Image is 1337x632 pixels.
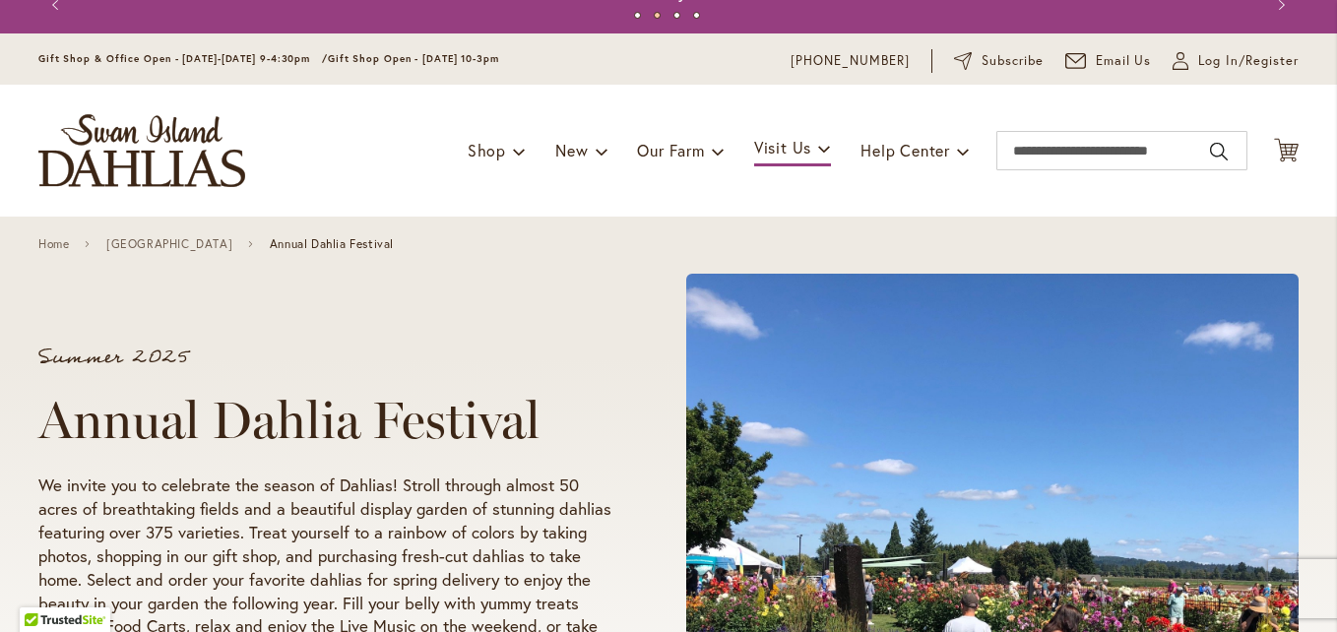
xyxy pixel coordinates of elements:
a: Subscribe [954,51,1044,71]
button: 1 of 4 [634,12,641,19]
span: Help Center [860,140,950,160]
span: Log In/Register [1198,51,1299,71]
span: Subscribe [982,51,1044,71]
button: 2 of 4 [654,12,661,19]
span: Email Us [1096,51,1152,71]
span: Visit Us [754,137,811,158]
a: Home [38,237,69,251]
a: [PHONE_NUMBER] [791,51,910,71]
p: Summer 2025 [38,348,611,367]
span: Shop [468,140,506,160]
h1: Annual Dahlia Festival [38,391,611,450]
a: [GEOGRAPHIC_DATA] [106,237,232,251]
span: Gift Shop & Office Open - [DATE]-[DATE] 9-4:30pm / [38,52,328,65]
a: Email Us [1065,51,1152,71]
span: New [555,140,588,160]
span: Our Farm [637,140,704,160]
a: store logo [38,114,245,187]
button: 3 of 4 [673,12,680,19]
button: 4 of 4 [693,12,700,19]
span: Gift Shop Open - [DATE] 10-3pm [328,52,499,65]
span: Annual Dahlia Festival [270,237,394,251]
a: Log In/Register [1173,51,1299,71]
